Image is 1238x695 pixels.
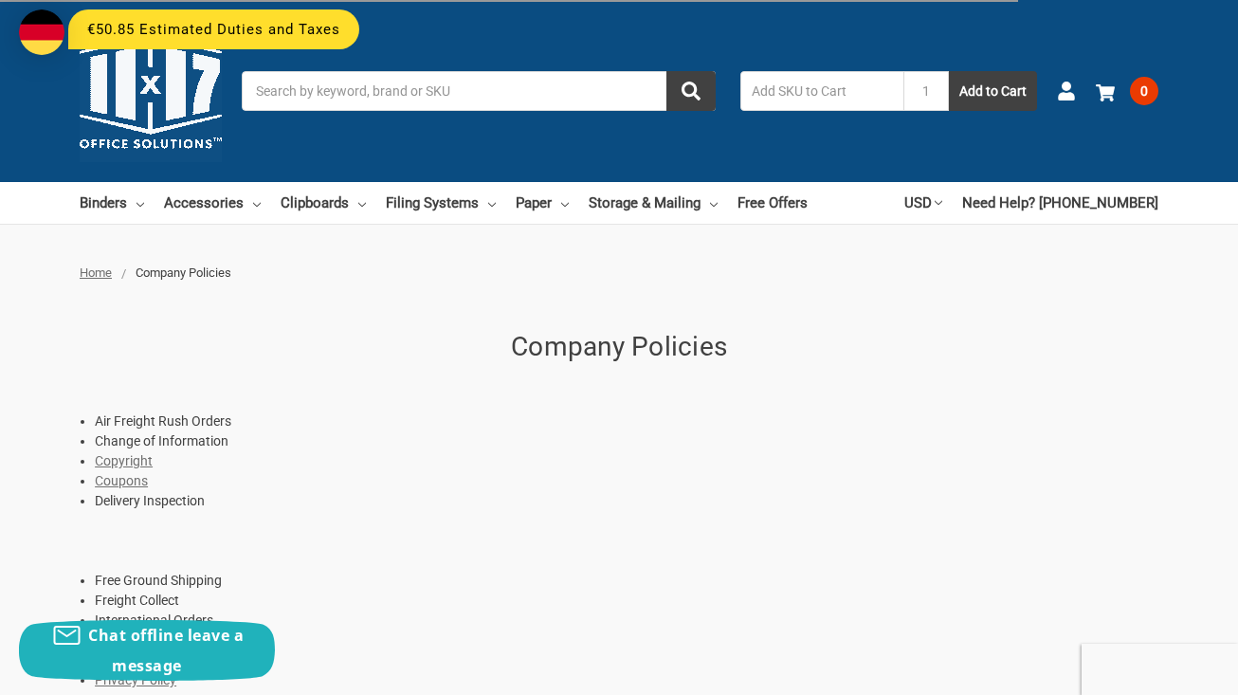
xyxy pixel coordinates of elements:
h1: Company Policies [80,327,1158,367]
a: Accessories [164,182,261,224]
input: Add SKU to Cart [740,71,903,111]
li: International Orders [95,611,1158,631]
li: Change of Information [95,431,1158,451]
span: Chat offline leave a message [88,625,244,676]
a: Home [80,265,112,280]
li: Freight Collect [95,591,1158,611]
a: Storage & Mailing [589,182,718,224]
a: 0 [1096,66,1158,116]
img: duty and tax information for Germany [19,9,64,55]
a: Coupons [95,473,148,488]
a: Filing Systems [386,182,496,224]
a: Clipboards [281,182,366,224]
img: 11x17.com [80,20,222,162]
div: €50.85 Estimated Duties and Taxes [68,9,359,49]
a: Free Offers [737,182,808,224]
span: 0 [1130,77,1158,105]
a: Paper [516,182,569,224]
li: Free Ground Shipping [95,571,1158,591]
a: Need Help? [PHONE_NUMBER] [962,182,1158,224]
button: Chat offline leave a message [19,620,275,681]
li: Air Freight Rush Orders [95,412,1158,431]
input: Search by keyword, brand or SKU [242,71,716,111]
a: Binders [80,182,144,224]
li: Delivery Inspection [95,491,1158,511]
a: Copyright [95,453,153,468]
a: USD [904,182,942,224]
iframe: Google Customer Reviews [1082,644,1238,695]
span: Company Policies [136,265,231,280]
button: Add to Cart [949,71,1037,111]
